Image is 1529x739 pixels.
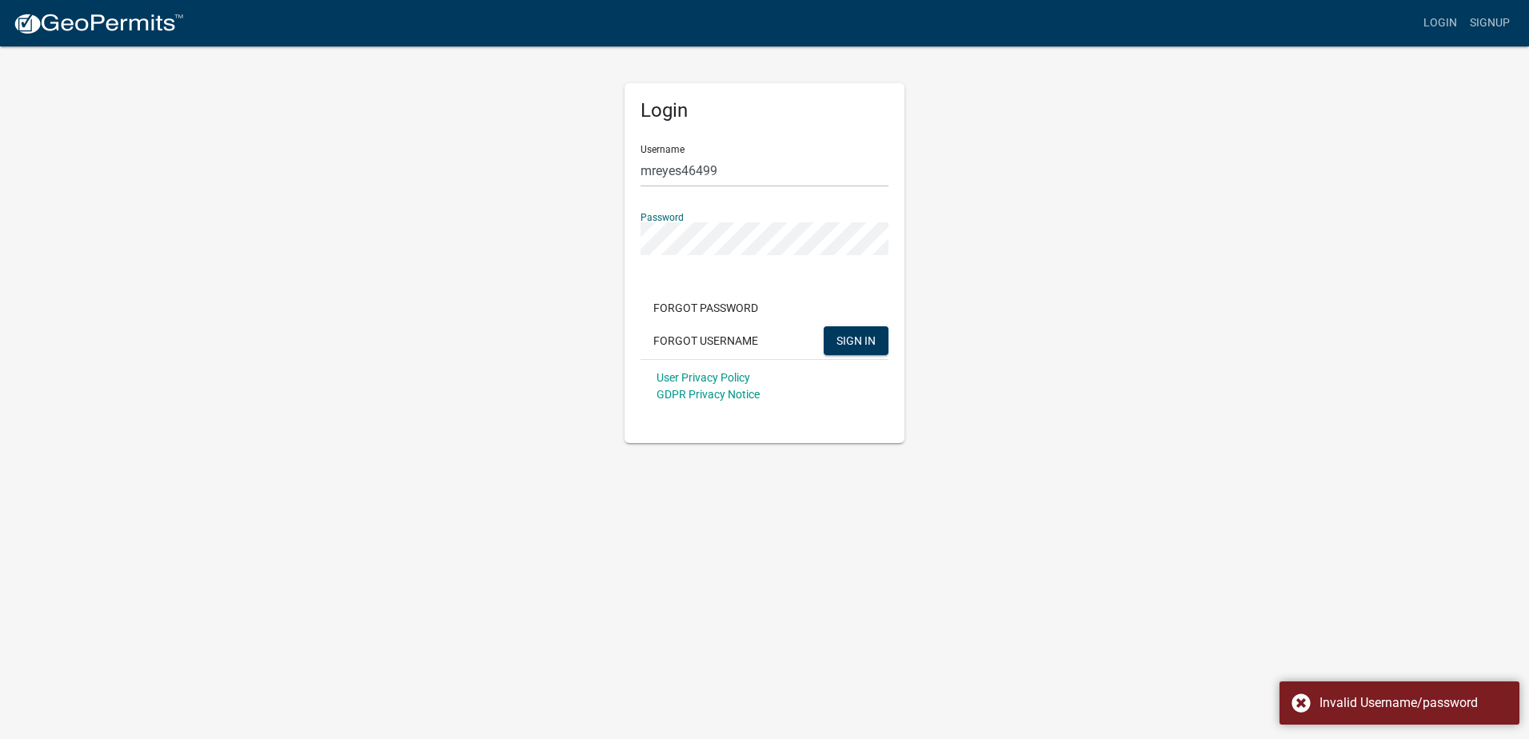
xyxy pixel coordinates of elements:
a: Signup [1463,8,1516,38]
a: User Privacy Policy [657,371,750,384]
div: Invalid Username/password [1319,693,1507,713]
span: SIGN IN [836,334,876,346]
button: Forgot Password [641,294,771,322]
button: Forgot Username [641,326,771,355]
h5: Login [641,99,888,122]
a: GDPR Privacy Notice [657,388,760,401]
button: SIGN IN [824,326,888,355]
a: Login [1417,8,1463,38]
